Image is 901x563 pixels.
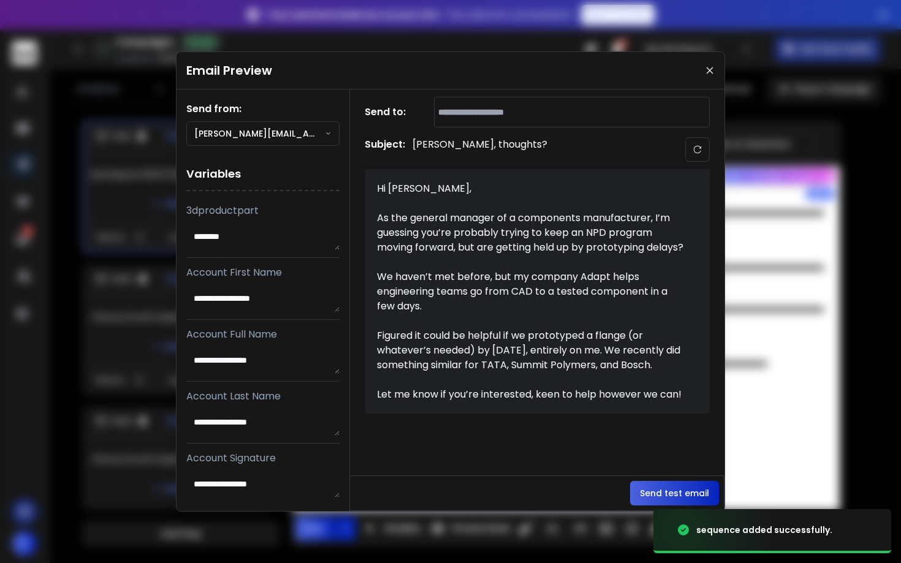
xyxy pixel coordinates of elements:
p: Account Full Name [186,327,340,342]
p: [PERSON_NAME], thoughts? [412,137,547,162]
div: Figured it could be helpful if we prototyped a flange (or whatever’s needed) by [DATE], entirely ... [377,328,683,372]
p: 3dproductpart [186,203,340,218]
p: [PERSON_NAME][EMAIL_ADDRESS][DOMAIN_NAME] [194,127,325,140]
p: Account Last Name [186,389,340,404]
h1: Send from: [186,102,340,116]
h1: Send to: [365,105,414,119]
div: We haven’t met before, but my company Adapt helps engineering teams go from CAD to a tested compo... [377,270,683,314]
button: Send test email [630,481,719,505]
div: As the general manager of a components manufacturer, I’m guessing you’re probably trying to keep ... [377,211,683,255]
h1: Email Preview [186,62,272,79]
h1: Subject: [365,137,405,162]
div: sequence added successfully. [696,524,832,536]
h1: Variables [186,158,340,191]
div: Let me know if you’re interested, keen to help however we can! [377,387,683,402]
p: Account First Name [186,265,340,280]
p: Account Signature [186,451,340,466]
div: Hi [PERSON_NAME], [377,181,683,196]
